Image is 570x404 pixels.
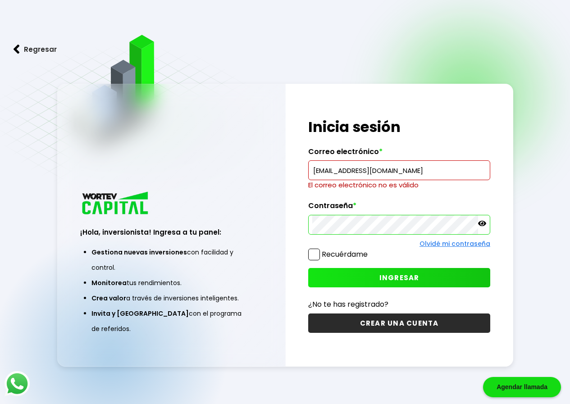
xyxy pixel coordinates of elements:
[91,294,126,303] span: Crea valor
[308,299,490,333] a: ¿No te has registrado?CREAR UNA CUENTA
[312,161,486,180] input: hola@wortev.capital
[308,147,490,161] label: Correo electrónico
[308,116,490,138] h1: Inicia sesión
[91,291,251,306] li: a través de inversiones inteligentes.
[322,249,368,259] label: Recuérdame
[308,180,490,190] p: El correo electrónico no es válido
[91,278,127,287] span: Monitorea
[308,268,490,287] button: INGRESAR
[483,377,561,397] div: Agendar llamada
[91,248,187,257] span: Gestiona nuevas inversiones
[80,227,262,237] h3: ¡Hola, inversionista! Ingresa a tu panel:
[308,313,490,333] button: CREAR UNA CUENTA
[91,275,251,291] li: tus rendimientos.
[308,299,490,310] p: ¿No te has registrado?
[379,273,420,282] span: INGRESAR
[91,306,251,336] li: con el programa de referidos.
[91,245,251,275] li: con facilidad y control.
[80,191,151,217] img: logo_wortev_capital
[5,371,30,396] img: logos_whatsapp-icon.242b2217.svg
[91,309,189,318] span: Invita y [GEOGRAPHIC_DATA]
[14,45,20,54] img: flecha izquierda
[420,239,490,248] a: Olvidé mi contraseña
[308,201,490,215] label: Contraseña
